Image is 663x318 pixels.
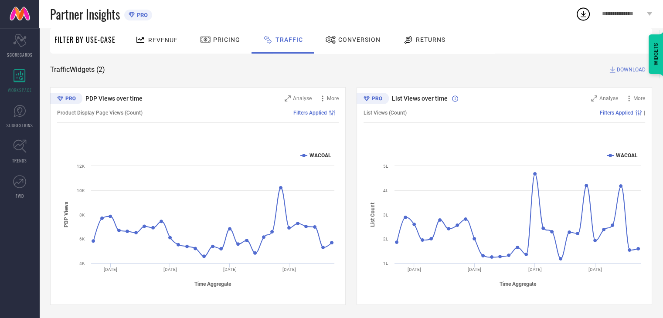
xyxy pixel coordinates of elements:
span: PRO [135,12,148,18]
span: Returns [416,36,445,43]
text: 10K [77,188,85,193]
text: 4K [79,261,85,266]
span: FWD [16,193,24,199]
text: [DATE] [282,267,296,272]
span: PDP Views over time [85,95,143,102]
tspan: Time Aggregate [194,281,231,287]
text: 12K [77,164,85,169]
text: [DATE] [528,267,542,272]
tspan: List Count [370,202,376,227]
span: TRENDS [12,157,27,164]
tspan: Time Aggregate [500,281,537,287]
text: 3L [383,213,388,217]
span: DOWNLOAD [617,65,646,74]
text: [DATE] [588,267,602,272]
span: Partner Insights [50,5,120,23]
text: [DATE] [104,267,117,272]
div: Open download list [575,6,591,22]
text: [DATE] [468,267,481,272]
span: | [337,110,339,116]
tspan: PDP Views [63,202,69,227]
text: 2L [383,237,388,241]
span: Conversion [338,36,381,43]
text: [DATE] [408,267,421,272]
div: Premium [50,93,82,106]
div: Premium [357,93,389,106]
span: Filter By Use-Case [54,34,116,45]
span: Filters Applied [600,110,633,116]
span: SUGGESTIONS [7,122,33,129]
text: 6K [79,237,85,241]
text: 5L [383,164,388,169]
span: Filters Applied [293,110,327,116]
span: SCORECARDS [7,51,33,58]
span: WORKSPACE [8,87,32,93]
span: List Views (Count) [364,110,407,116]
svg: Zoom [285,95,291,101]
span: Pricing [213,36,240,43]
span: Analyse [293,95,312,101]
svg: Zoom [591,95,597,101]
span: Analyse [599,95,618,101]
span: Traffic [275,36,303,43]
text: 4L [383,188,388,193]
span: Traffic Widgets ( 2 ) [50,65,105,74]
text: WACOAL [616,152,638,159]
span: More [633,95,645,101]
text: 8K [79,213,85,217]
span: | [644,110,645,116]
text: [DATE] [163,267,177,272]
span: Revenue [148,37,178,44]
span: More [327,95,339,101]
text: WACOAL [309,152,331,159]
span: Product Display Page Views (Count) [57,110,143,116]
span: List Views over time [392,95,448,102]
text: 1L [383,261,388,266]
text: [DATE] [223,267,237,272]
